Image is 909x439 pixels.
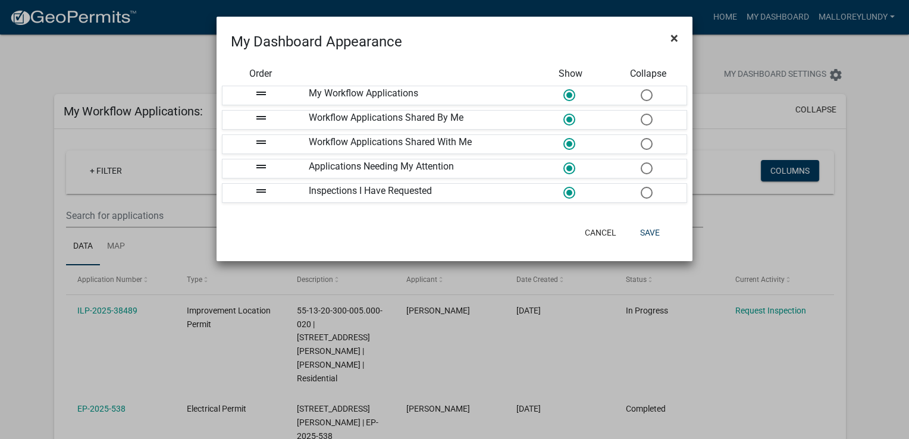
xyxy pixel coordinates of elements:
[222,67,299,81] div: Order
[231,31,402,52] h4: My Dashboard Appearance
[254,159,268,174] i: drag_handle
[610,67,687,81] div: Collapse
[300,184,532,202] div: Inspections I Have Requested
[300,159,532,178] div: Applications Needing My Attention
[254,184,268,198] i: drag_handle
[300,111,532,129] div: Workflow Applications Shared By Me
[532,67,609,81] div: Show
[254,135,268,149] i: drag_handle
[254,86,268,101] i: drag_handle
[300,86,532,105] div: My Workflow Applications
[300,135,532,153] div: Workflow Applications Shared With Me
[661,21,688,55] button: Close
[575,222,626,243] button: Cancel
[670,30,678,46] span: ×
[254,111,268,125] i: drag_handle
[631,222,669,243] button: Save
